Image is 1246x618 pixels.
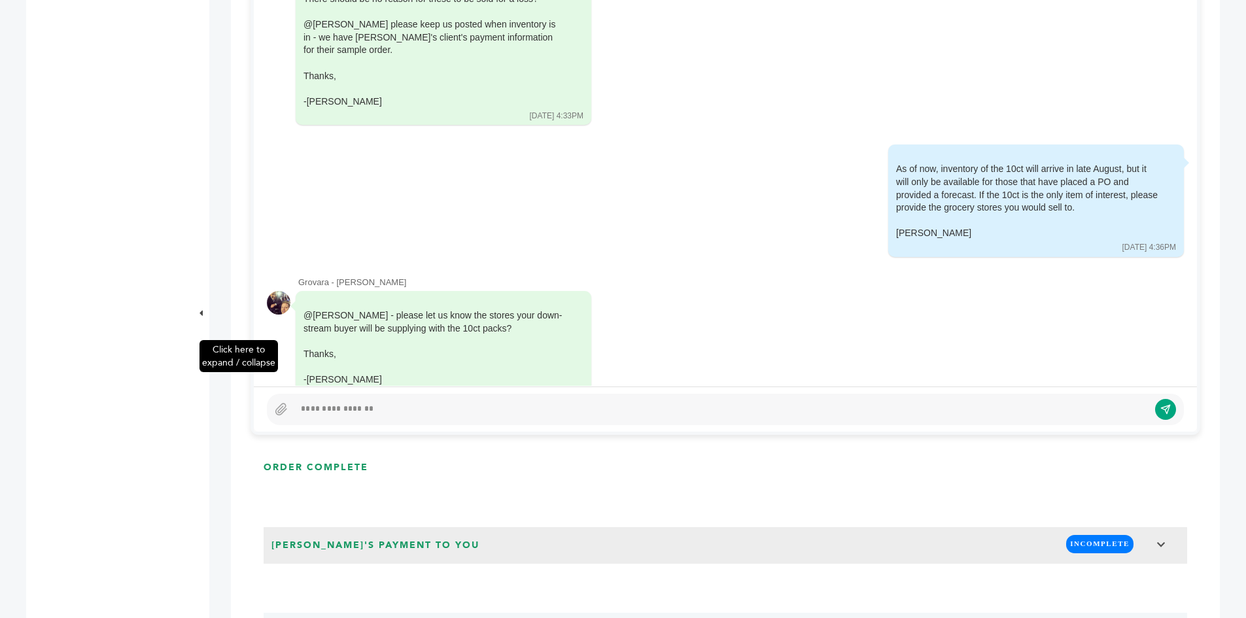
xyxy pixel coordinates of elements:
div: -[PERSON_NAME] [303,95,565,109]
div: Thanks, [303,335,565,360]
div: -[PERSON_NAME] [303,373,565,386]
div: Thanks, [303,70,565,83]
div: [DATE] 4:36PM [1122,242,1176,253]
span: INCOMPLETE [1066,535,1134,553]
span: [PERSON_NAME]'s Payment to You [268,535,483,556]
div: @[PERSON_NAME] - please let us know the stores your down-stream buyer will be supplying with the ... [303,309,565,386]
h3: ORDER COMPLETE [264,461,368,474]
div: [DATE] 4:33PM [530,111,583,122]
div: [PERSON_NAME] [896,227,1158,240]
span: Click here to expand / collapse [202,343,275,369]
div: Grovara - [PERSON_NAME] [298,277,1184,288]
div: As of now, inventory of the 10ct will arrive in late August, but it will only be available for th... [896,163,1158,240]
